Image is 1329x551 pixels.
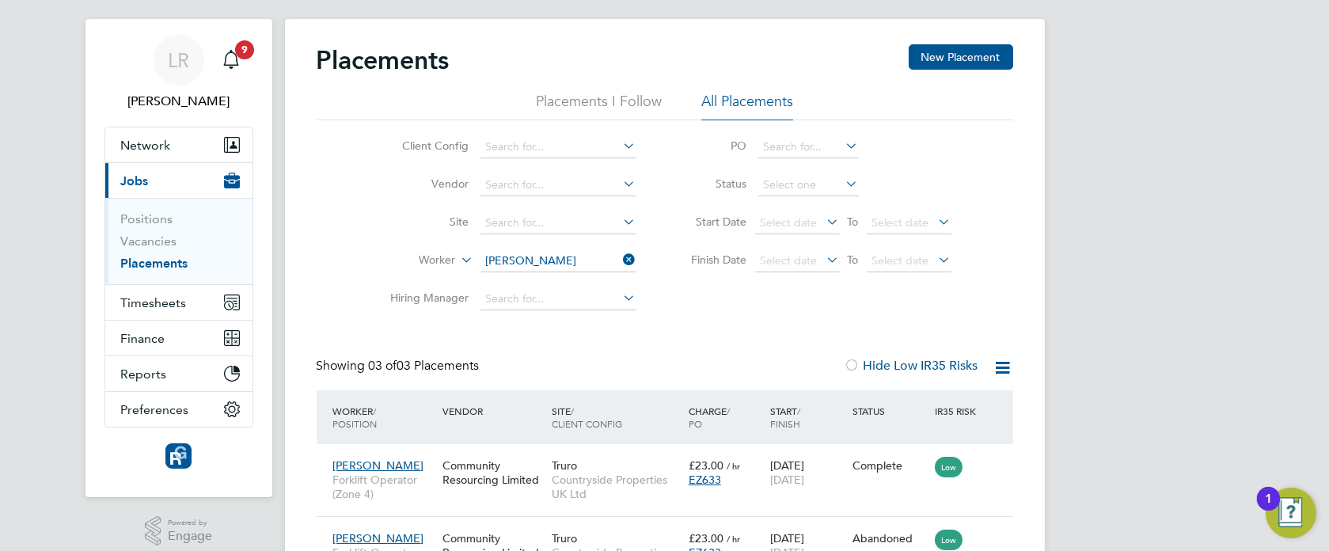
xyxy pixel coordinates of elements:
span: / Position [333,405,378,430]
input: Search for... [480,174,636,196]
span: £23.00 [689,531,723,545]
span: Low [935,457,963,477]
label: Hide Low IR35 Risks [845,358,978,374]
span: Select date [761,215,818,230]
span: / Finish [770,405,800,430]
span: 9 [235,40,254,59]
span: To [843,249,864,270]
a: Powered byEngage [145,516,212,546]
label: Client Config [378,139,469,153]
input: Search for... [480,212,636,234]
span: Select date [872,253,929,268]
input: Search for... [480,250,636,272]
span: / hr [727,460,740,472]
span: / hr [727,533,740,545]
span: £23.00 [689,458,723,473]
a: 9 [215,35,247,85]
label: Site [378,215,469,229]
button: Preferences [105,392,253,427]
img: resourcinggroup-logo-retina.png [165,443,191,469]
button: Network [105,127,253,162]
label: Status [676,177,747,191]
button: New Placement [909,44,1013,70]
span: [DATE] [770,473,804,487]
label: Worker [365,253,456,268]
span: Select date [761,253,818,268]
a: LR[PERSON_NAME] [104,35,253,111]
li: All Placements [701,92,793,120]
span: Finance [121,331,165,346]
label: Vendor [378,177,469,191]
span: EZ633 [689,473,721,487]
button: Jobs [105,163,253,198]
span: Network [121,138,171,153]
div: Charge [685,397,767,438]
input: Search for... [758,136,859,158]
div: IR35 Risk [931,397,985,425]
span: [PERSON_NAME] [333,458,424,473]
button: Timesheets [105,285,253,320]
button: Open Resource Center, 1 new notification [1266,488,1316,538]
span: To [843,211,864,232]
div: Start [766,397,849,438]
span: Forklift Operator (Zone 4) [333,473,435,501]
a: Positions [121,211,173,226]
div: Abandoned [852,531,927,545]
span: / Client Config [552,405,622,430]
span: Countryside Properties UK Ltd [552,473,681,501]
button: Finance [105,321,253,355]
li: Placements I Follow [536,92,662,120]
span: Engage [168,530,212,543]
input: Search for... [480,136,636,158]
input: Search for... [480,288,636,310]
label: PO [676,139,747,153]
label: Hiring Manager [378,291,469,305]
div: Showing [317,358,483,374]
span: Low [935,530,963,550]
span: Powered by [168,516,212,530]
button: Reports [105,356,253,391]
div: Status [849,397,931,425]
nav: Main navigation [85,19,272,497]
div: Community Resourcing Limited [439,450,548,495]
a: [PERSON_NAME]Forklift Operator (Zone 4)Community Resourcing LimitedTruroCountryside Properties UK... [329,450,1013,463]
span: / PO [689,405,730,430]
span: 03 Placements [369,358,480,374]
span: Leanne Rayner [104,92,253,111]
div: [DATE] [766,450,849,495]
span: Preferences [121,402,189,417]
div: Vendor [439,397,548,425]
span: 03 of [369,358,397,374]
div: Worker [329,397,439,438]
label: Start Date [676,215,747,229]
span: [PERSON_NAME] [333,531,424,545]
a: Go to home page [104,443,253,469]
input: Select one [758,174,859,196]
span: Timesheets [121,295,187,310]
span: Jobs [121,173,149,188]
label: Finish Date [676,253,747,267]
span: Truro [552,531,577,545]
a: Placements [121,256,188,271]
div: Complete [852,458,927,473]
div: Site [548,397,685,438]
div: Jobs [105,198,253,284]
a: [PERSON_NAME]Forklift Operator (Zone 4)Community Resourcing LimitedTruroCountryside Properties UK... [329,522,1013,536]
h2: Placements [317,44,450,76]
span: LR [168,50,189,70]
a: Vacancies [121,234,177,249]
span: Truro [552,458,577,473]
div: 1 [1265,499,1272,519]
span: Select date [872,215,929,230]
span: Reports [121,367,167,382]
